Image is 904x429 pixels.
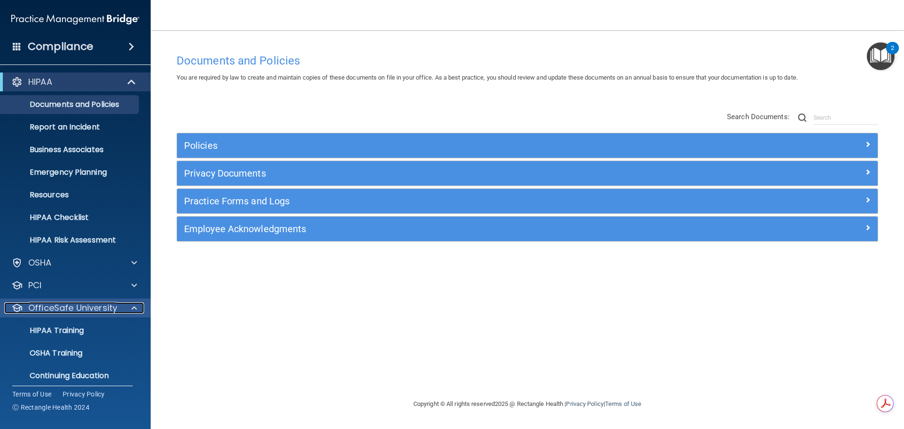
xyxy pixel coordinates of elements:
a: PCI [11,280,137,291]
p: HIPAA Risk Assessment [6,235,135,245]
a: Policies [184,138,871,153]
a: Terms of Use [12,389,51,399]
p: Emergency Planning [6,168,135,177]
p: Continuing Education [6,371,135,380]
a: Privacy Policy [566,400,603,407]
h5: Practice Forms and Logs [184,196,695,206]
p: Resources [6,190,135,200]
p: HIPAA [28,76,52,88]
h4: Compliance [28,40,93,53]
p: Documents and Policies [6,100,135,109]
h5: Privacy Documents [184,168,695,178]
h4: Documents and Policies [177,55,878,67]
a: OfficeSafe University [11,302,137,314]
span: Search Documents: [727,113,790,121]
a: Terms of Use [605,400,641,407]
div: 2 [891,48,894,60]
p: PCI [28,280,41,291]
span: Ⓒ Rectangle Health 2024 [12,403,89,412]
img: PMB logo [11,10,139,29]
button: Open Resource Center, 2 new notifications [867,42,895,70]
p: HIPAA Training [6,326,84,335]
a: OSHA [11,257,137,268]
a: Employee Acknowledgments [184,221,871,236]
a: HIPAA [11,76,137,88]
p: Report an Incident [6,122,135,132]
p: Business Associates [6,145,135,154]
a: Privacy Documents [184,166,871,181]
input: Search [814,111,878,125]
p: OfficeSafe University [28,302,117,314]
h5: Employee Acknowledgments [184,224,695,234]
p: HIPAA Checklist [6,213,135,222]
img: ic-search.3b580494.png [798,113,807,122]
a: Practice Forms and Logs [184,194,871,209]
div: Copyright © All rights reserved 2025 @ Rectangle Health | | [355,389,699,419]
p: OSHA [28,257,52,268]
h5: Policies [184,140,695,151]
p: OSHA Training [6,348,82,358]
span: You are required by law to create and maintain copies of these documents on file in your office. ... [177,74,798,81]
a: Privacy Policy [63,389,105,399]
